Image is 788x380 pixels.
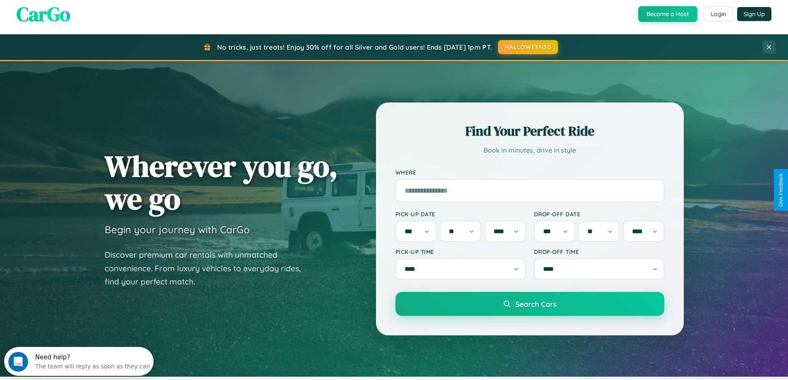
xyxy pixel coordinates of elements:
[498,40,558,54] button: HALLOWEEN30
[395,210,526,217] label: Pick-up Date
[3,3,154,26] div: Open Intercom Messenger
[638,6,697,22] button: Become a Host
[105,223,250,236] h3: Begin your journey with CarGo
[515,299,556,308] span: Search Cars
[8,352,28,372] iframe: Intercom live chat
[105,150,338,215] h1: Wherever you go, we go
[395,144,664,156] p: Book in minutes, drive in style
[534,210,664,217] label: Drop-off Date
[534,248,664,255] label: Drop-off Time
[778,173,784,207] div: Give Feedback
[395,122,664,140] h2: Find Your Perfect Ride
[31,14,146,22] div: The team will reply as soon as they can
[217,43,492,51] span: No tricks, just treats! Enjoy 30% off for all Silver and Gold users! Ends [DATE] 1pm PT.
[395,248,526,255] label: Pick-up Time
[395,292,664,316] button: Search Cars
[105,248,311,289] p: Discover premium car rentals with unmatched convenience. From luxury vehicles to everyday rides, ...
[17,0,70,28] span: CarGo
[31,7,146,14] div: Need help?
[737,7,771,21] button: Sign Up
[395,169,664,176] label: Where
[704,7,733,22] button: Login
[4,347,153,376] iframe: Intercom live chat discovery launcher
